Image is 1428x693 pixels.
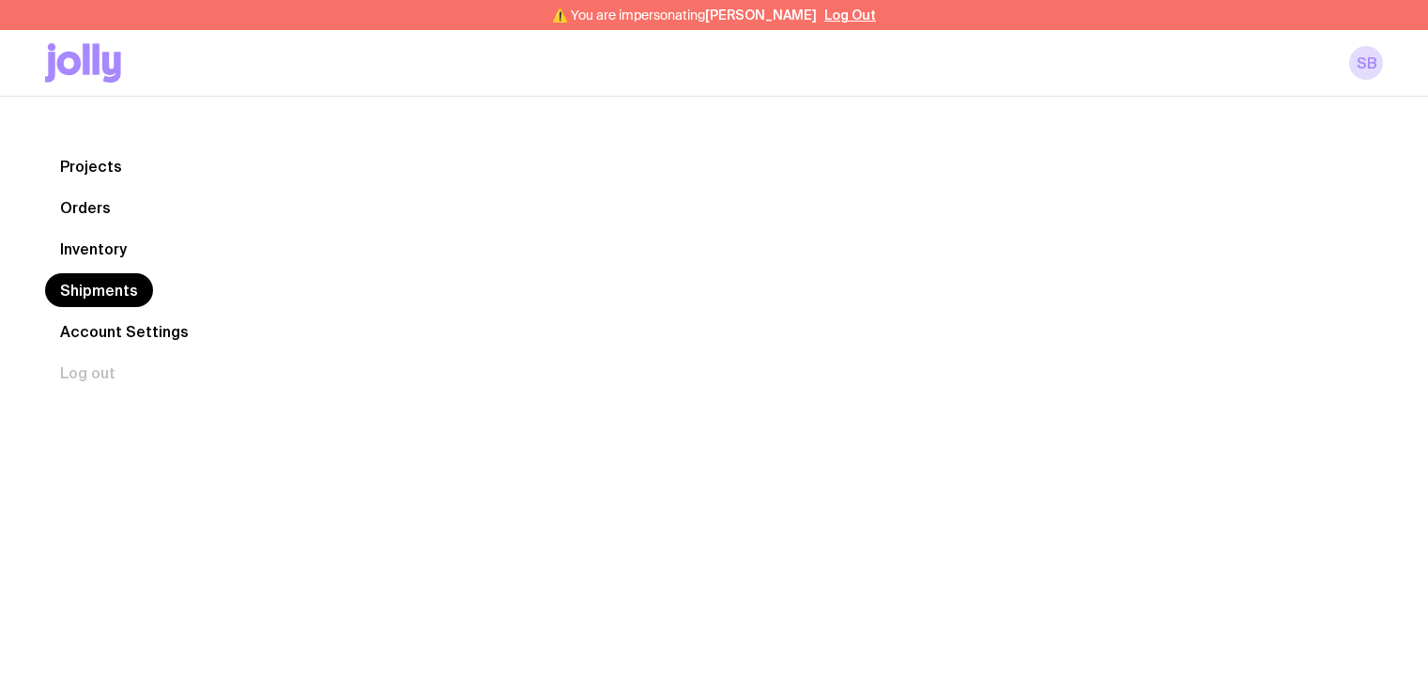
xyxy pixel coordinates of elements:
[45,149,137,183] a: Projects
[45,356,131,390] button: Log out
[45,315,204,348] a: Account Settings
[45,232,142,266] a: Inventory
[1349,46,1383,80] a: SB
[552,8,817,23] span: ⚠️ You are impersonating
[705,8,817,23] span: [PERSON_NAME]
[45,191,126,224] a: Orders
[45,273,153,307] a: Shipments
[824,8,876,23] button: Log Out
